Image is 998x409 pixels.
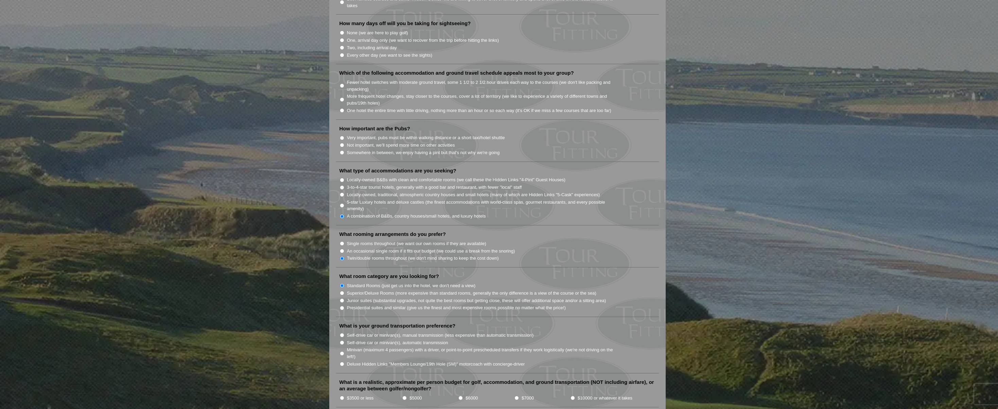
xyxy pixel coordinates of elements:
[347,339,448,346] label: Self-drive car or minivan(s), automatic transmission
[347,290,596,297] label: Superior/Deluxe Rooms (more expensive than standard rooms, generally the only difference is a vie...
[339,125,410,132] label: How important are the Pubs?
[347,332,533,339] label: Self-drive car or minivan(s), manual transmission (less expensive than automatic transmission)
[466,395,478,402] label: $6000
[347,176,565,183] label: Locally-owned B&Bs with clean and comfortable rooms (we call these the Hidden Links "4-Pint" Gues...
[339,379,655,392] label: What is a realistic, approximate per person budget for golf, accommodation, and ground transporta...
[347,213,486,220] label: A combination of B&Bs, country houses/small hotels, and luxury hotels
[339,167,456,174] label: What type of accommodations are you seeking?
[339,273,439,280] label: What room category are you looking for?
[339,231,446,238] label: What rooming arrangements do you prefer?
[347,297,606,304] label: Junior suites (substantial upgrades, not quite the best rooms but getting close, these will offer...
[339,322,456,329] label: What is your ground transportation preference?
[339,70,574,76] label: Which of the following accommodation and ground travel schedule appeals most to your group?
[347,255,499,262] label: Twin/double rooms throughout (we don't mind sharing to keep the cost down)
[578,395,632,402] label: $10000 or whatever it takes
[347,37,499,44] label: One, arrival day only (we want to recover from the trip before hitting the links)
[347,282,476,289] label: Standard Rooms (just get us into the hotel, we don't need a view)
[347,361,525,368] label: Deluxe Hidden Links "Members Lounge/19th Hole (SM)" motorcoach with concierge-driver
[347,347,620,360] label: Minivan (maximum 4 passengers) with a driver, or point-to-point prescheduled transfers if they wo...
[347,248,515,255] label: An occasional single room if it fits our budget (we could use a break from the snoring)
[347,30,408,36] label: None (we are here to play golf)
[347,149,500,156] label: Somewhere in between, we enjoy having a pint but that's not why we're going
[347,191,600,198] label: Locally-owned, traditional, atmospheric country houses and small hotels (many of which are Hidden...
[347,304,566,311] label: Presidential suites and similar (give us the finest and most expensive rooms possible no matter w...
[347,79,620,92] label: Fewer hotel switches with moderate ground travel, some 1 1/2 to 2 1/2 hour drives each way to the...
[347,93,620,106] label: More frequent hotel changes, stay closer to the courses, cover a lot of territory (we like to exp...
[347,142,455,149] label: Not important, we'll spend more time on other activities
[347,134,505,141] label: Very important, pubs must be within walking distance or a short taxi/hotel shuttle
[347,107,611,114] label: One hotel the entire time with little driving, nothing more than an hour or so each way (it’s OK ...
[409,395,422,402] label: $5000
[347,184,522,191] label: 3-to-4-star tourist hotels, generally with a good bar and restaurant, with fewer "local" staff
[347,199,620,212] label: 5-star Luxury hotels and deluxe castles (the finest accommodations with world-class spas, gourmet...
[522,395,534,402] label: $7000
[347,52,432,59] label: Every other day (we want to see the sights)
[347,395,374,402] label: $3500 or less
[339,20,471,27] label: How many days off will you be taking for sightseeing?
[347,240,486,247] label: Single rooms throughout (we want our own rooms if they are available)
[347,44,397,51] label: Two, including arrival day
